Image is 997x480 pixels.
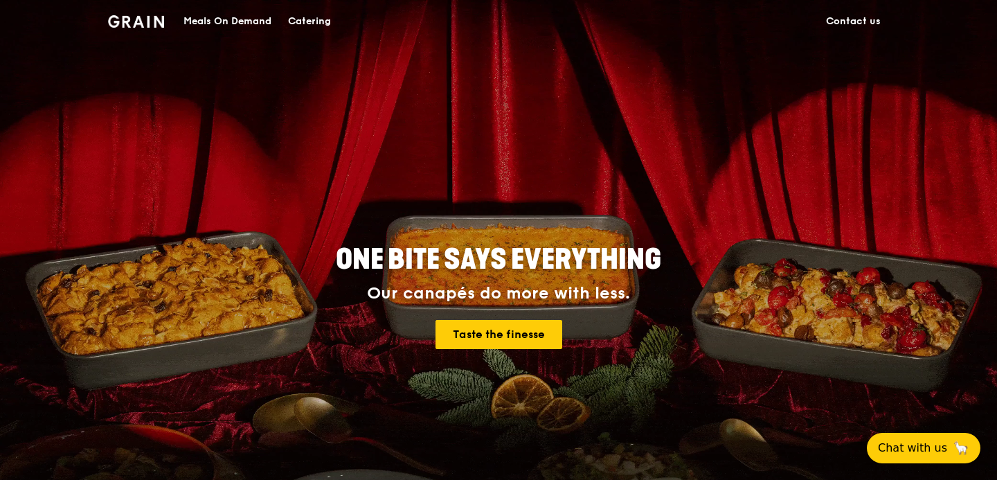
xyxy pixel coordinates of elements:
[818,1,889,42] a: Contact us
[878,440,947,456] span: Chat with us
[953,440,969,456] span: 🦙
[108,15,164,28] img: Grain
[867,433,980,463] button: Chat with us🦙
[249,284,748,303] div: Our canapés do more with less.
[336,243,661,276] span: ONE BITE SAYS EVERYTHING
[183,1,271,42] div: Meals On Demand
[435,320,562,349] a: Taste the finesse
[288,1,331,42] div: Catering
[280,1,339,42] a: Catering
